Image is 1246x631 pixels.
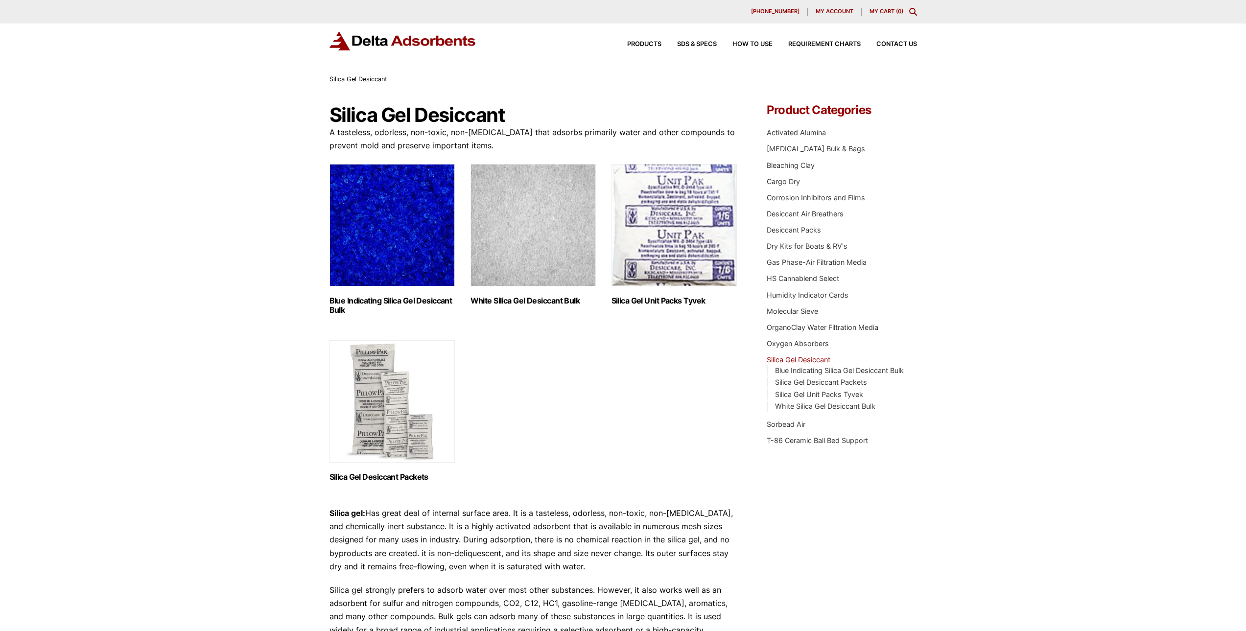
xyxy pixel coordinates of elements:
[329,75,387,83] span: Silica Gel Desiccant
[775,366,904,374] a: Blue Indicating Silica Gel Desiccant Bulk
[767,258,867,266] a: Gas Phase-Air Filtration Media
[329,104,738,126] h1: Silica Gel Desiccant
[773,41,861,47] a: Requirement Charts
[329,31,476,50] img: Delta Adsorbents
[329,507,738,573] p: Has great deal of internal surface area. It is a tasteless, odorless, non-toxic, non-[MEDICAL_DAT...
[329,296,455,315] h2: Blue Indicating Silica Gel Desiccant Bulk
[767,128,826,137] a: Activated Alumina
[470,164,596,305] a: Visit product category White Silica Gel Desiccant Bulk
[775,390,863,398] a: Silica Gel Unit Packs Tyvek
[788,41,861,47] span: Requirement Charts
[767,242,847,250] a: Dry Kits for Boats & RV's
[767,339,829,348] a: Oxygen Absorbers
[329,340,455,463] img: Silica Gel Desiccant Packets
[767,420,805,428] a: Sorbead Air
[329,340,455,482] a: Visit product category Silica Gel Desiccant Packets
[329,126,738,152] p: A tasteless, odorless, non-toxic, non-[MEDICAL_DATA] that adsorbs primarily water and other compo...
[898,8,901,15] span: 0
[767,307,818,315] a: Molecular Sieve
[767,274,839,282] a: HS Cannablend Select
[717,41,773,47] a: How to Use
[661,41,717,47] a: SDS & SPECS
[816,9,853,14] span: My account
[767,323,878,331] a: OrganoClay Water Filtration Media
[767,226,821,234] a: Desiccant Packs
[627,41,661,47] span: Products
[470,296,596,305] h2: White Silica Gel Desiccant Bulk
[861,41,917,47] a: Contact Us
[611,164,737,305] a: Visit product category Silica Gel Unit Packs Tyvek
[767,104,917,116] h4: Product Categories
[329,472,455,482] h2: Silica Gel Desiccant Packets
[767,193,865,202] a: Corrosion Inhibitors and Films
[767,144,865,153] a: [MEDICAL_DATA] Bulk & Bags
[751,9,799,14] span: [PHONE_NUMBER]
[767,210,844,218] a: Desiccant Air Breathers
[743,8,808,16] a: [PHONE_NUMBER]
[611,296,737,305] h2: Silica Gel Unit Packs Tyvek
[909,8,917,16] div: Toggle Modal Content
[767,355,830,364] a: Silica Gel Desiccant
[329,164,455,286] img: Blue Indicating Silica Gel Desiccant Bulk
[870,8,903,15] a: My Cart (0)
[732,41,773,47] span: How to Use
[767,436,868,444] a: T-86 Ceramic Ball Bed Support
[808,8,862,16] a: My account
[775,402,875,410] a: White Silica Gel Desiccant Bulk
[876,41,917,47] span: Contact Us
[611,164,737,286] img: Silica Gel Unit Packs Tyvek
[767,177,800,186] a: Cargo Dry
[611,41,661,47] a: Products
[677,41,717,47] span: SDS & SPECS
[470,164,596,286] img: White Silica Gel Desiccant Bulk
[767,161,815,169] a: Bleaching Clay
[767,291,848,299] a: Humidity Indicator Cards
[329,508,365,518] strong: Silica gel:
[329,164,455,315] a: Visit product category Blue Indicating Silica Gel Desiccant Bulk
[775,378,867,386] a: Silica Gel Desiccant Packets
